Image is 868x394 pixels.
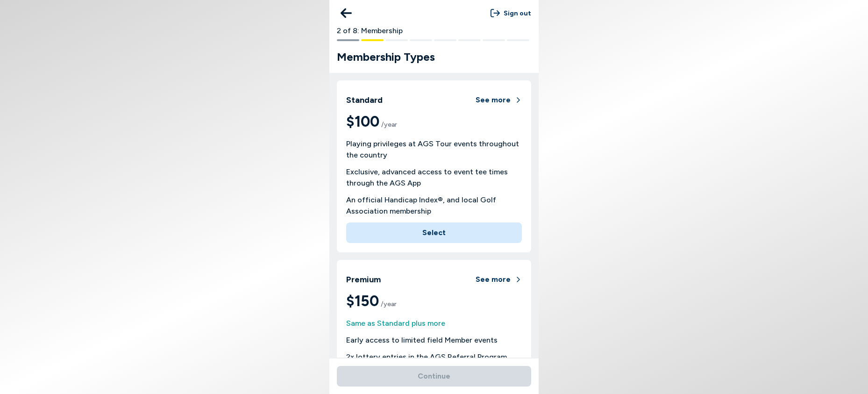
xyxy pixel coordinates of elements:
div: 2 of 8: Membership [329,26,539,36]
span: Same as Standard plus more [346,318,522,329]
button: Select [346,222,522,243]
b: $150 [346,290,522,312]
span: /year [381,121,397,129]
b: $100 [346,110,522,133]
li: Playing privileges at AGS Tour events throughout the country [346,138,522,161]
li: An official Handicap Index®, and local Golf Association membership [346,194,522,217]
h1: Membership Types [337,49,539,65]
li: 2x lottery entries in the AGS Referral Program [346,351,522,363]
button: Continue [337,366,531,387]
h2: Standard [346,94,383,107]
span: /year [381,300,397,308]
button: Sign out [491,5,531,22]
li: Early access to limited field Member events [346,335,522,346]
h2: Premium [346,273,381,286]
button: See more [476,90,522,110]
li: Exclusive, advanced access to event tee times through the AGS App [346,166,522,189]
button: See more [476,269,522,290]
